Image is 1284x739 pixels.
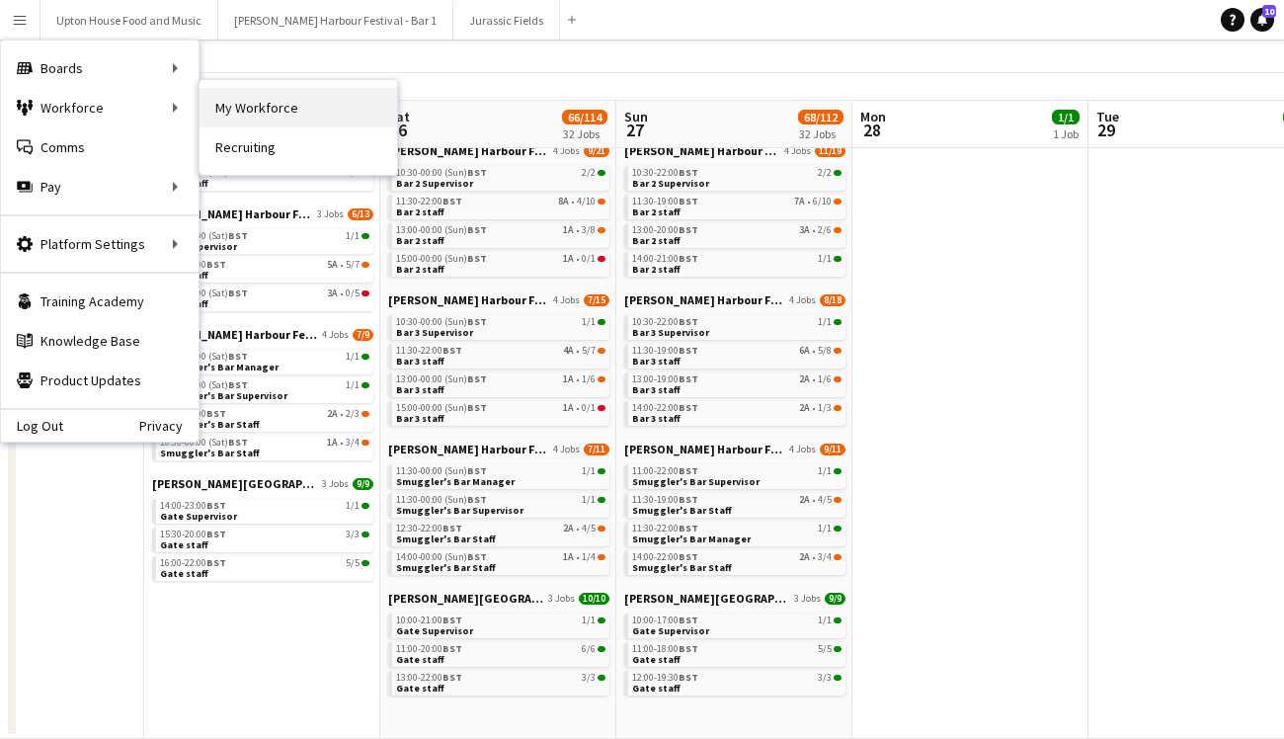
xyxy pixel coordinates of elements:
a: 11:30-00:00 (Sun)BST1/1Smuggler's Bar Supervisor [396,493,605,516]
a: Knowledge Base [1,321,199,361]
a: 10:30-22:00BST1/1Bar 3 Supervisor [632,315,842,338]
a: 12:30-22:00BST2A•4/5Smuggler's Bar Staff [396,522,605,544]
span: Poole Harbour Festival - Bar 3 [152,206,313,221]
span: BST [442,671,462,684]
span: Bar 2 Supervisor [396,177,473,190]
a: 12:00-19:30BST3/3Gate staff [632,671,842,694]
span: BST [679,372,698,385]
span: Smuggler's Bar Staff [396,533,496,545]
span: Smuggler's Bar Supervisor [396,504,523,517]
span: Poole Harbour Festival - Bar 2 [624,143,780,158]
span: 11:30-19:00 [632,495,698,505]
span: Bar 3 staff [632,383,681,396]
span: BST [679,252,698,265]
a: 15:00-00:00 (Sat)BST1/1Smuggler's Bar Supervisor [160,378,369,401]
button: [PERSON_NAME] Harbour Festival - Bar 1 [218,1,453,40]
span: 3/3 [346,530,360,539]
span: 2/2 [818,168,832,178]
span: 13:00-20:00 [632,225,698,235]
span: 1/1 [582,495,596,505]
span: 4A [563,346,574,356]
a: [PERSON_NAME][GEOGRAPHIC_DATA]3 Jobs10/10 [388,591,609,606]
a: Comms [1,127,199,167]
span: 15:00-00:00 (Sat) [160,380,248,390]
span: BST [467,252,487,265]
div: • [396,225,605,235]
a: 10:30-00:00 (Sun)BST1/1Bar 3 Supervisor [396,315,605,338]
span: 11:30-19:00 [632,346,698,356]
a: 14:00-23:00BST1/1Gate Supervisor [160,499,369,522]
span: 0/1 [582,254,596,264]
span: 11:30-22:00 [396,197,462,206]
span: BST [679,522,698,534]
span: BST [467,166,487,179]
span: 14:00-23:00 [160,501,226,511]
span: 0/1 [582,403,596,413]
a: My Workforce [200,88,397,127]
span: Gate staff [160,567,208,580]
span: Smuggler's Bar Supervisor [632,475,760,488]
span: Smuggler's Bar Staff [160,447,260,459]
span: 4 Jobs [322,329,349,341]
div: • [160,438,369,448]
span: 10 [1262,5,1276,18]
span: BST [442,195,462,207]
a: 15:00-00:00 (Sat)BST1/1Smuggler's Bar Manager [160,350,369,372]
span: Smuggler's Bar Supervisor [160,389,287,402]
span: BST [467,372,487,385]
span: BST [679,195,698,207]
span: BST [467,315,487,328]
a: 11:30-19:00BST2A•4/5Smuggler's Bar Staff [632,493,842,516]
span: 5A [327,260,338,270]
span: 6A [799,346,810,356]
span: Bar 2 staff [396,263,444,276]
a: 13:00-20:00BST3A•2/6Bar 2 staff [632,223,842,246]
span: 12:30-22:00 [396,524,462,534]
span: Smuggler's Bar Staff [160,418,260,431]
a: 15:00-00:00 (Sun)BST1A•0/1Bar 3 staff [396,401,605,424]
span: 1/6 [818,374,832,384]
span: 0/5 [346,288,360,298]
span: 1/1 [582,466,596,476]
div: • [396,403,605,413]
div: [PERSON_NAME] Harbour Festival - [GEOGRAPHIC_DATA]4 Jobs7/915:00-00:00 (Sat)BST1/1Smuggler's Bar ... [152,327,373,476]
a: 10:30-22:00BST2/2Bar 2 Supervisor [632,166,842,189]
span: 2/4 [346,168,360,178]
span: 11:30-19:00 [632,197,698,206]
span: 7/15 [584,294,609,306]
div: [PERSON_NAME][GEOGRAPHIC_DATA]3 Jobs10/1010:00-21:00BST1/1Gate Supervisor11:00-20:00BST6/6Gate st... [388,591,609,699]
span: BST [679,166,698,179]
a: Training Academy [1,282,199,321]
a: [PERSON_NAME] Harbour Festival - Bar 34 Jobs8/18 [624,292,845,307]
a: [PERSON_NAME] Harbour Festival - Bar 24 Jobs9/21 [388,143,609,158]
span: 5/7 [582,346,596,356]
span: 3A [327,288,338,298]
a: 10 [1250,8,1274,32]
div: • [396,254,605,264]
span: 1A [563,254,574,264]
span: 15:00-00:00 (Sat) [160,352,248,362]
a: [PERSON_NAME] Harbour Festival - [GEOGRAPHIC_DATA]4 Jobs7/9 [152,327,373,342]
span: BST [206,556,226,569]
button: Upton House Food and Music [40,1,218,40]
div: [PERSON_NAME][GEOGRAPHIC_DATA]3 Jobs9/910:00-17:00BST1/1Gate Supervisor11:00-18:00BST5/5Gate staf... [624,591,845,699]
span: Gate Supervisor [396,624,473,637]
a: 15:00-00:00 (Sun)BST1A•0/1Bar 2 staff [396,252,605,275]
div: [PERSON_NAME] Harbour Festival - Bar 33 Jobs6/1315:00-00:00 (Sat)BST1/1Bar 3 Supervisor16:00-22:0... [152,206,373,327]
div: [PERSON_NAME] Harbour Festival - Bar 24 Jobs9/2110:30-00:00 (Sun)BST2/2Bar 2 Supervisor11:30-22:0... [388,143,609,292]
div: • [396,552,605,562]
span: 1/1 [818,317,832,327]
a: 11:30-22:00BST1/1Smuggler's Bar Manager [632,522,842,544]
span: 4 Jobs [789,444,816,455]
span: 1/1 [346,231,360,241]
span: 8A [558,197,569,206]
span: Smuggler's Bar Staff [396,561,496,574]
span: 1A [563,374,574,384]
span: 15:00-00:00 (Sat) [160,231,248,241]
span: 4/10 [577,197,596,206]
span: Gate Supervisor [632,624,709,637]
div: • [160,409,369,419]
span: 4/5 [582,524,596,534]
span: Bar 3 staff [632,412,681,425]
div: [PERSON_NAME] Harbour Festival - [GEOGRAPHIC_DATA]4 Jobs9/1111:00-22:00BST1/1Smuggler's Bar Super... [624,442,845,591]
